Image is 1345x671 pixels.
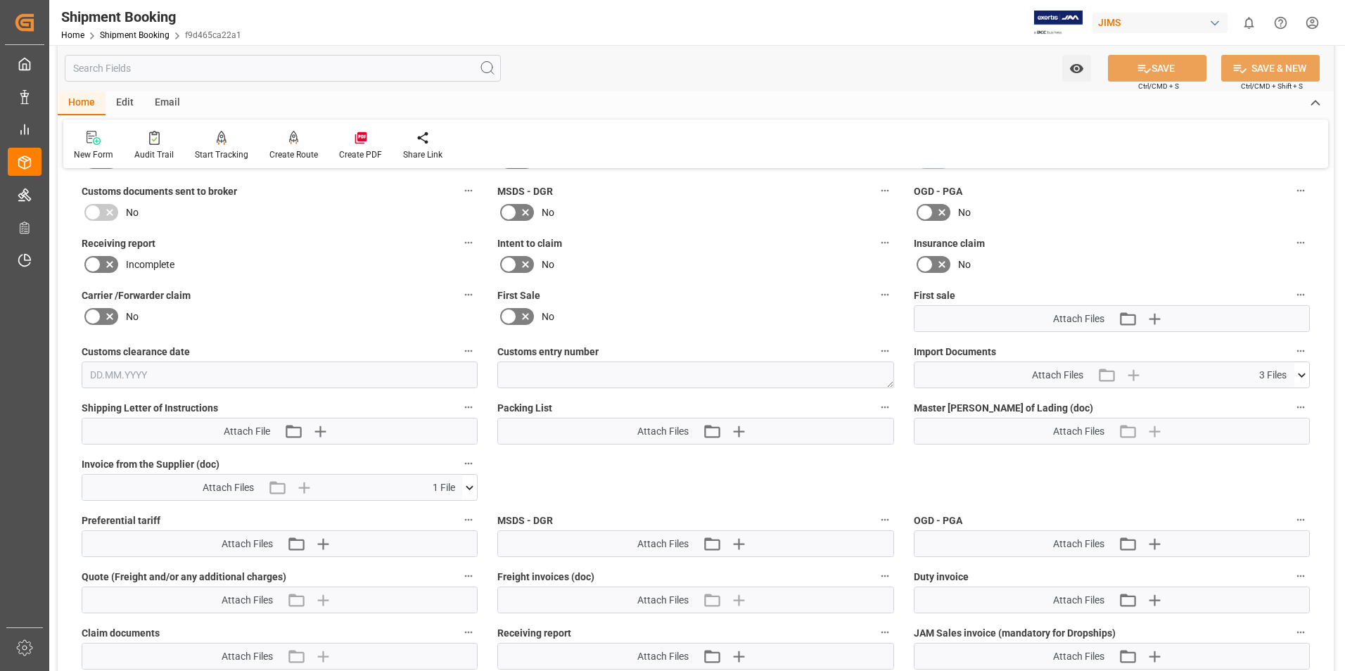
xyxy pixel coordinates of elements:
[459,398,478,416] button: Shipping Letter of Instructions
[876,234,894,252] button: Intent to claim
[126,205,139,220] span: No
[1259,368,1287,383] span: 3 Files
[1265,7,1296,39] button: Help Center
[914,345,996,359] span: Import Documents
[224,424,270,439] span: Attach File
[58,91,106,115] div: Home
[542,309,554,324] span: No
[1032,368,1083,383] span: Attach Files
[637,593,689,608] span: Attach Files
[222,537,273,551] span: Attach Files
[82,626,160,641] span: Claim documents
[914,288,955,303] span: First sale
[403,148,442,161] div: Share Link
[1221,55,1320,82] button: SAVE & NEW
[914,513,962,528] span: OGD - PGA
[82,236,155,251] span: Receiving report
[459,511,478,529] button: Preferential tariff
[876,623,894,641] button: Receiving report
[876,567,894,585] button: Freight invoices (doc)
[914,401,1093,416] span: Master [PERSON_NAME] of Lading (doc)
[339,148,382,161] div: Create PDF
[82,362,478,388] input: DD.MM.YYYY
[1062,55,1091,82] button: open menu
[82,513,160,528] span: Preferential tariff
[497,288,540,303] span: First Sale
[497,513,553,528] span: MSDS - DGR
[876,511,894,529] button: MSDS - DGR
[542,205,554,220] span: No
[269,148,318,161] div: Create Route
[1292,181,1310,200] button: OGD - PGA
[914,236,985,251] span: Insurance claim
[82,184,237,199] span: Customs documents sent to broker
[126,309,139,324] span: No
[459,454,478,473] button: Invoice from the Supplier (doc)
[134,148,174,161] div: Audit Trail
[82,288,191,303] span: Carrier /Forwarder claim
[459,342,478,360] button: Customs clearance date
[1138,81,1179,91] span: Ctrl/CMD + S
[1292,623,1310,641] button: JAM Sales invoice (mandatory for Dropships)
[1053,649,1104,664] span: Attach Files
[61,30,84,40] a: Home
[1053,593,1104,608] span: Attach Files
[222,649,273,664] span: Attach Files
[542,257,554,272] span: No
[914,184,962,199] span: OGD - PGA
[433,480,455,495] span: 1 File
[497,345,599,359] span: Customs entry number
[1092,9,1233,36] button: JIMS
[203,480,254,495] span: Attach Files
[222,593,273,608] span: Attach Files
[65,55,501,82] input: Search Fields
[1292,511,1310,529] button: OGD - PGA
[1292,234,1310,252] button: Insurance claim
[497,570,594,584] span: Freight invoices (doc)
[144,91,191,115] div: Email
[459,567,478,585] button: Quote (Freight and/or any additional charges)
[958,205,971,220] span: No
[914,570,969,584] span: Duty invoice
[1241,81,1303,91] span: Ctrl/CMD + Shift + S
[61,6,241,27] div: Shipment Booking
[106,91,144,115] div: Edit
[100,30,170,40] a: Shipment Booking
[459,181,478,200] button: Customs documents sent to broker
[1233,7,1265,39] button: show 0 new notifications
[459,286,478,304] button: Carrier /Forwarder claim
[82,401,218,416] span: Shipping Letter of Instructions
[497,236,562,251] span: Intent to claim
[876,181,894,200] button: MSDS - DGR
[497,626,571,641] span: Receiving report
[1292,342,1310,360] button: Import Documents
[876,398,894,416] button: Packing List
[876,286,894,304] button: First Sale
[74,148,113,161] div: New Form
[195,148,248,161] div: Start Tracking
[1292,567,1310,585] button: Duty invoice
[876,342,894,360] button: Customs entry number
[1092,13,1228,33] div: JIMS
[1292,286,1310,304] button: First sale
[126,257,174,272] span: Incomplete
[1108,55,1206,82] button: SAVE
[1034,11,1083,35] img: Exertis%20JAM%20-%20Email%20Logo.jpg_1722504956.jpg
[459,623,478,641] button: Claim documents
[1292,398,1310,416] button: Master [PERSON_NAME] of Lading (doc)
[82,457,219,472] span: Invoice from the Supplier (doc)
[497,401,552,416] span: Packing List
[1053,537,1104,551] span: Attach Files
[82,570,286,584] span: Quote (Freight and/or any additional charges)
[637,537,689,551] span: Attach Files
[459,234,478,252] button: Receiving report
[82,345,190,359] span: Customs clearance date
[1053,424,1104,439] span: Attach Files
[914,626,1116,641] span: JAM Sales invoice (mandatory for Dropships)
[637,424,689,439] span: Attach Files
[637,649,689,664] span: Attach Files
[1053,312,1104,326] span: Attach Files
[958,257,971,272] span: No
[497,184,553,199] span: MSDS - DGR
